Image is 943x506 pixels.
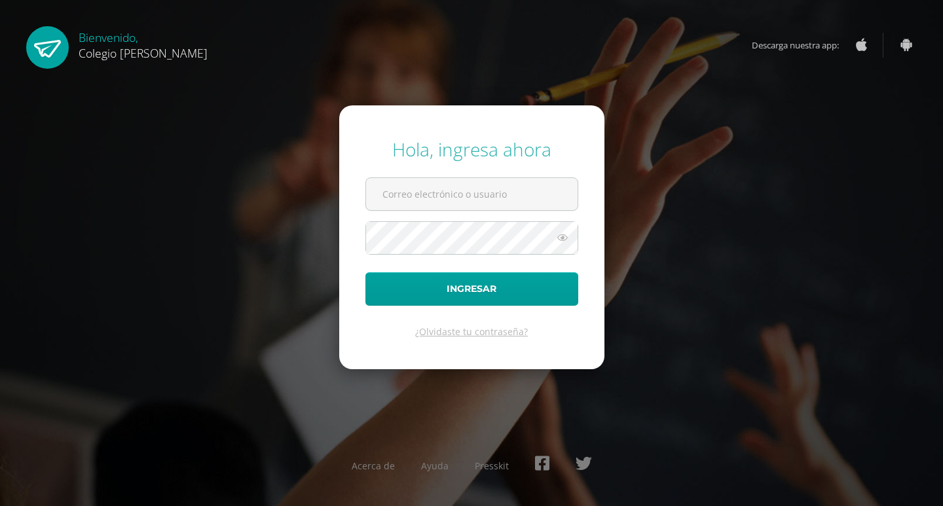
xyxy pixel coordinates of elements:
[365,137,578,162] div: Hola, ingresa ahora
[475,460,509,472] a: Presskit
[79,26,208,61] div: Bienvenido,
[752,33,852,58] span: Descarga nuestra app:
[79,45,208,61] span: Colegio [PERSON_NAME]
[415,325,528,338] a: ¿Olvidaste tu contraseña?
[366,178,578,210] input: Correo electrónico o usuario
[352,460,395,472] a: Acerca de
[421,460,449,472] a: Ayuda
[365,272,578,306] button: Ingresar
